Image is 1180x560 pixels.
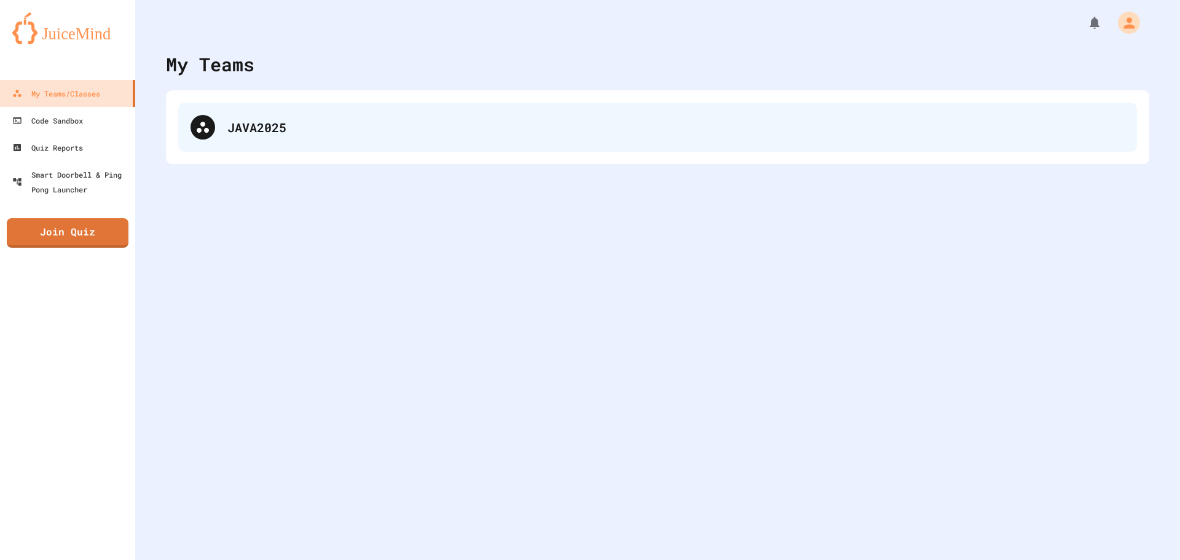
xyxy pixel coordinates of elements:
[178,103,1137,152] div: JAVA2025
[12,140,83,155] div: Quiz Reports
[7,218,128,248] a: Join Quiz
[12,113,83,128] div: Code Sandbox
[12,86,100,101] div: My Teams/Classes
[1064,12,1105,33] div: My Notifications
[1105,9,1143,37] div: My Account
[12,12,123,44] img: logo-orange.svg
[227,118,1125,136] div: JAVA2025
[12,167,130,197] div: Smart Doorbell & Ping Pong Launcher
[166,50,254,78] div: My Teams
